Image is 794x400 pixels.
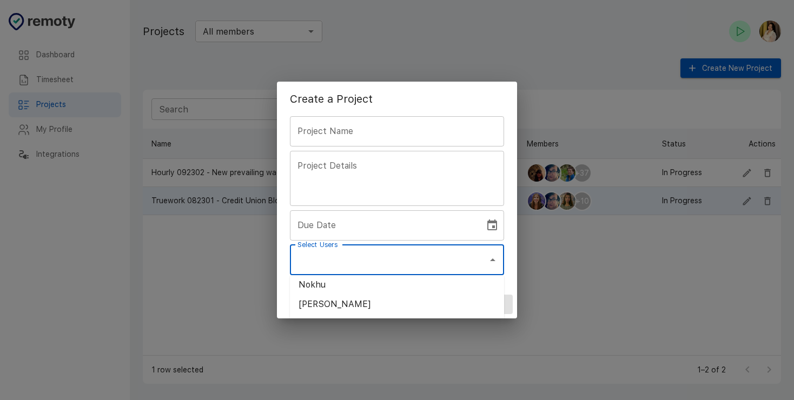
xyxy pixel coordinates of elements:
[481,215,503,236] button: Choose date
[277,82,517,116] h2: Create a Project
[290,295,504,314] li: [PERSON_NAME]
[290,210,477,241] input: mm/dd/yyyy
[290,314,504,334] li: [PERSON_NAME]
[297,240,338,249] label: Select Users
[485,252,500,268] button: Close
[290,275,504,295] li: Nokhu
